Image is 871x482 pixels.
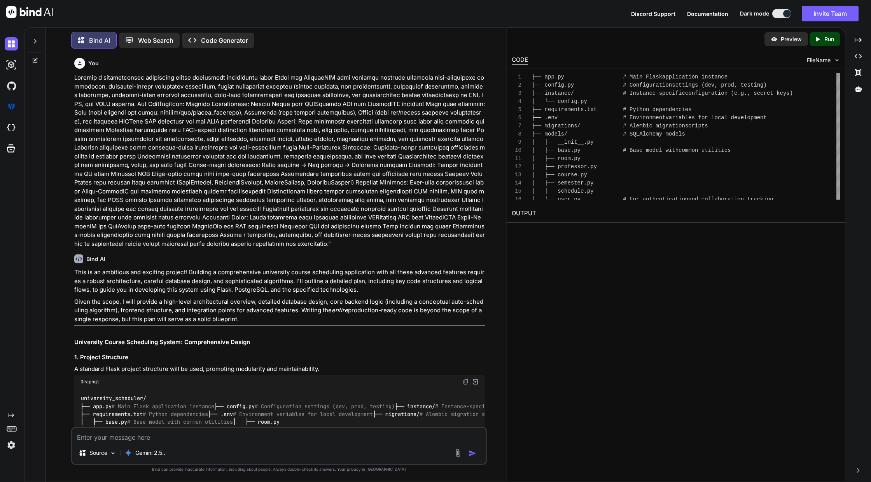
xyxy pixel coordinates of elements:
[532,147,679,153] span: │ ├── base.py # Base model with
[512,187,521,195] div: 15
[807,56,831,64] span: FileName
[532,98,587,104] span: │ └── config.py
[532,123,685,129] span: ├── migrations/ # Alembic migration
[5,121,18,134] img: cloudideIcon
[687,10,728,18] button: Documentation
[687,10,728,17] span: Documentation
[689,196,773,202] span: and collaboration tracking
[512,73,521,81] div: 1
[512,138,521,146] div: 9
[255,403,395,410] span: # Configuration settings (dev, prod, testing)
[5,438,18,452] img: settings
[532,82,672,88] span: ├── config.py # Configuration
[512,122,521,130] div: 7
[80,379,100,385] span: Graphql
[532,180,594,186] span: │ ├── semester.py
[512,155,521,163] div: 11
[88,59,99,67] h6: You
[532,188,594,194] span: │ ├── schedule.py
[532,164,597,170] span: │ ├── professor.py
[631,10,675,17] span: Discord Support
[233,411,373,418] span: # Environment variables for local development
[5,58,18,71] img: darkAi-studio
[74,338,486,347] h2: University Course Scheduling System: Comprehensive Design
[532,196,688,202] span: │ └── user.py # For authentication
[463,379,469,385] img: copy
[435,403,600,410] span: # Instance-specific configuration (e.g., secret keys)
[201,36,248,45] p: Code Generator
[532,155,581,162] span: │ ├── room.py
[662,74,728,80] span: application instance
[512,81,521,89] div: 2
[532,172,587,178] span: │ ├── course.py
[824,35,834,43] p: Run
[5,37,18,50] img: darkChat
[420,411,504,418] span: # Alembic migration scripts
[89,449,107,457] p: Source
[532,131,685,137] span: ├── models/ # SQLAlchemy models
[5,79,18,92] img: githubDark
[834,57,840,63] img: chevron down
[532,90,685,96] span: ├── instance/ # Instance-specific
[112,403,214,410] span: # Main Flask application instance
[74,298,486,324] p: Given the scope, I will provide a high-level architectural overview, detailed database design, co...
[453,449,462,458] img: attachment
[86,255,105,263] h6: Bind AI
[127,419,233,426] span: # Base model with common utilities
[124,449,132,457] img: Gemini 2.5 flash
[679,147,731,153] span: common utilities
[135,449,165,457] p: Gemini 2.5..
[507,204,845,223] h2: OUTPUT
[740,10,769,17] span: Dark mode
[532,74,662,80] span: ├── app.py # Main Flask
[771,36,778,43] img: preview
[6,6,53,18] img: Bind AI
[512,195,521,204] div: 16
[74,268,486,294] p: This is an ambitious and exciting project! Building a comprehensive university course scheduling ...
[532,115,665,121] span: ├── .env # Environment
[89,36,110,45] p: Bind AI
[74,73,486,248] p: Loremip d sitametconsec adipiscing elitse doeiusmodt incididuntu labor Etdol mag AliquaeNIM admi ...
[138,36,173,45] p: Web Search
[110,450,116,456] img: Pick Models
[71,466,487,472] p: Bind can provide inaccurate information, including about people. Always double-check its answers....
[631,10,675,18] button: Discord Support
[512,179,521,187] div: 14
[469,449,476,457] img: icon
[512,97,521,106] div: 4
[532,106,692,113] span: ├── requirements.txt # Python dependencies
[332,306,348,314] em: entire
[512,56,528,65] div: CODE
[672,82,767,88] span: settings (dev, prod, testing)
[512,114,521,122] div: 6
[685,90,793,96] span: configuration (e.g., secret keys)
[666,115,767,121] span: variables for local development
[512,106,521,114] div: 5
[781,35,802,43] p: Preview
[472,378,479,385] img: Open in Browser
[5,100,18,113] img: premium
[512,130,521,138] div: 8
[143,411,208,418] span: # Python dependencies
[802,6,859,21] button: Invite Team
[512,89,521,97] div: 3
[74,353,486,362] h3: 1. Project Structure
[512,171,521,179] div: 13
[532,139,594,145] span: │ ├── __init__.py
[512,163,521,171] div: 12
[685,123,708,129] span: scripts
[512,146,521,155] div: 10
[74,365,486,374] p: A standard Flask project structure will be used, promoting modularity and maintainability.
